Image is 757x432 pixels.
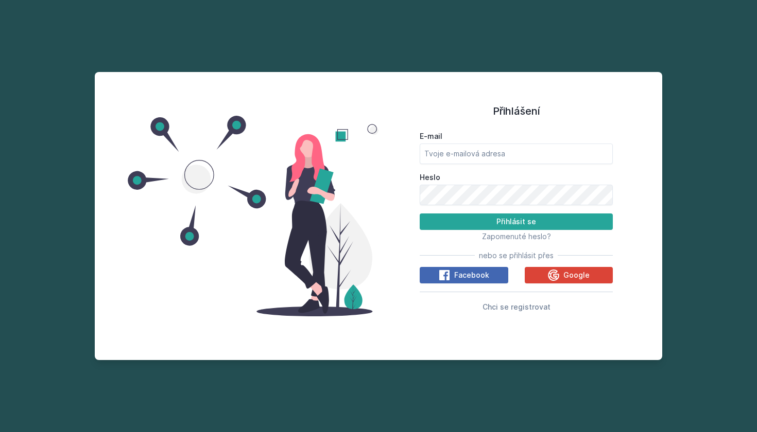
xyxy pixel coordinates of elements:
[483,302,550,311] span: Chci se registrovat
[483,300,550,313] button: Chci se registrovat
[420,143,613,164] input: Tvoje e-mailová adresa
[525,267,613,283] button: Google
[479,250,554,261] span: nebo se přihlásit přes
[563,270,590,280] span: Google
[482,232,551,241] span: Zapomenuté heslo?
[420,131,613,141] label: E-mail
[420,213,613,230] button: Přihlásit se
[420,267,508,283] button: Facebook
[420,172,613,183] label: Heslo
[454,270,489,280] span: Facebook
[420,103,613,119] h1: Přihlášení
